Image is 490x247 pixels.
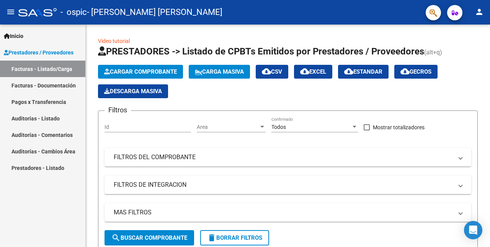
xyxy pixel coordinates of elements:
[105,230,194,245] button: Buscar Comprobante
[344,67,353,76] mat-icon: cloud_download
[4,32,23,40] span: Inicio
[98,46,424,57] span: PRESTADORES -> Listado de CPBTs Emitidos por Prestadores / Proveedores
[262,68,282,75] span: CSV
[87,4,222,21] span: - [PERSON_NAME] [PERSON_NAME]
[114,208,453,217] mat-panel-title: MAS FILTROS
[271,124,286,130] span: Todos
[98,84,168,98] button: Descarga Masiva
[98,65,183,79] button: Cargar Comprobante
[114,181,453,189] mat-panel-title: FILTROS DE INTEGRACION
[400,68,431,75] span: Gecros
[4,48,73,57] span: Prestadores / Proveedores
[475,7,484,16] mat-icon: person
[207,234,262,241] span: Borrar Filtros
[262,67,271,76] mat-icon: cloud_download
[256,65,288,79] button: CSV
[105,105,131,115] h3: Filtros
[98,84,168,98] app-download-masive: Descarga masiva de comprobantes (adjuntos)
[104,88,162,95] span: Descarga Masiva
[200,230,269,245] button: Borrar Filtros
[300,67,309,76] mat-icon: cloud_download
[195,68,244,75] span: Carga Masiva
[189,65,250,79] button: Carga Masiva
[98,38,130,44] a: Video tutorial
[464,221,482,239] div: Open Intercom Messenger
[6,7,15,16] mat-icon: menu
[394,65,438,79] button: Gecros
[373,123,425,132] span: Mostrar totalizadores
[111,233,121,242] mat-icon: search
[105,148,471,166] mat-expansion-panel-header: FILTROS DEL COMPROBANTE
[424,49,442,56] span: (alt+q)
[294,65,332,79] button: EXCEL
[105,203,471,222] mat-expansion-panel-header: MAS FILTROS
[207,233,216,242] mat-icon: delete
[105,176,471,194] mat-expansion-panel-header: FILTROS DE INTEGRACION
[111,234,187,241] span: Buscar Comprobante
[60,4,87,21] span: - ospic
[300,68,326,75] span: EXCEL
[114,153,453,161] mat-panel-title: FILTROS DEL COMPROBANTE
[104,68,177,75] span: Cargar Comprobante
[197,124,259,130] span: Area
[338,65,389,79] button: Estandar
[344,68,382,75] span: Estandar
[400,67,410,76] mat-icon: cloud_download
